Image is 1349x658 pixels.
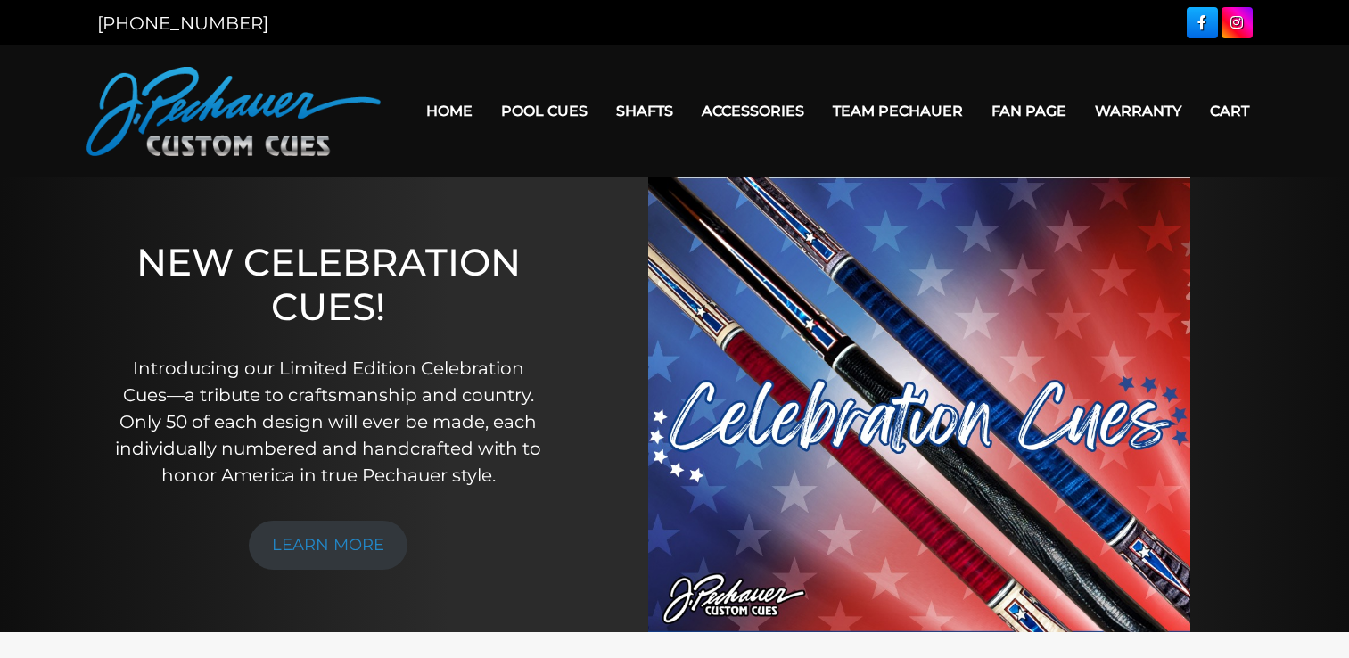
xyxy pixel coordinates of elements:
a: Home [412,88,487,134]
a: Cart [1196,88,1263,134]
a: LEARN MORE [249,521,407,570]
p: Introducing our Limited Edition Celebration Cues—a tribute to craftsmanship and country. Only 50 ... [110,355,547,489]
a: Warranty [1081,88,1196,134]
a: Team Pechauer [818,88,977,134]
a: Shafts [602,88,687,134]
img: Pechauer Custom Cues [86,67,381,156]
a: Fan Page [977,88,1081,134]
a: [PHONE_NUMBER] [97,12,268,34]
a: Pool Cues [487,88,602,134]
a: Accessories [687,88,818,134]
h1: NEW CELEBRATION CUES! [110,240,547,330]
